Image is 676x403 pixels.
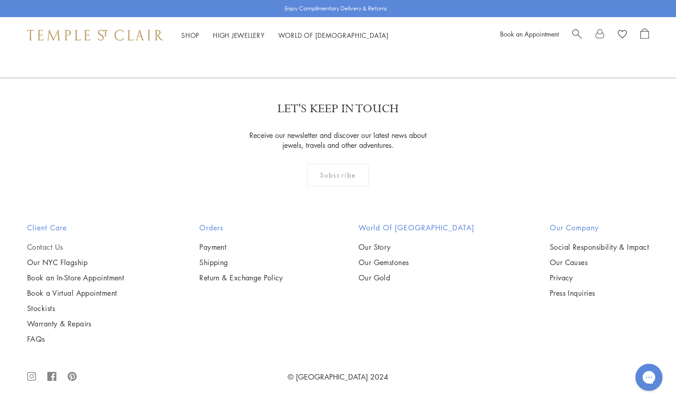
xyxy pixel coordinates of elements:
a: © [GEOGRAPHIC_DATA] 2024 [288,372,388,382]
iframe: Gorgias live chat messenger [631,361,667,394]
a: Our Story [359,242,474,252]
h2: Client Care [27,222,124,233]
a: ShopShop [181,31,199,40]
a: Warranty & Repairs [27,319,124,329]
a: Book an In-Store Appointment [27,273,124,283]
a: World of [DEMOGRAPHIC_DATA]World of [DEMOGRAPHIC_DATA] [278,31,389,40]
h2: Orders [199,222,283,233]
a: Press Inquiries [550,288,649,298]
a: Contact Us [27,242,124,252]
a: Search [572,28,582,42]
a: High JewelleryHigh Jewellery [213,31,265,40]
div: Subscribe [307,164,369,186]
a: Shipping [199,257,283,267]
a: Privacy [550,273,649,283]
a: FAQs [27,334,124,344]
a: Our Gold [359,273,474,283]
p: Receive our newsletter and discover our latest news about jewels, travels and other adventures. [247,130,429,150]
p: Enjoy Complimentary Delivery & Returns [285,4,387,13]
a: Our Causes [550,257,649,267]
a: Social Responsibility & Impact [550,242,649,252]
a: Open Shopping Bag [640,28,649,42]
a: Return & Exchange Policy [199,273,283,283]
h2: World of [GEOGRAPHIC_DATA] [359,222,474,233]
p: LET'S KEEP IN TOUCH [277,101,399,117]
a: Stockists [27,303,124,313]
h2: Our Company [550,222,649,233]
a: Our NYC Flagship [27,257,124,267]
a: Payment [199,242,283,252]
a: Book an Appointment [500,29,559,38]
a: Book a Virtual Appointment [27,288,124,298]
a: Our Gemstones [359,257,474,267]
img: Temple St. Clair [27,30,163,41]
a: View Wishlist [618,28,627,42]
nav: Main navigation [181,30,389,41]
